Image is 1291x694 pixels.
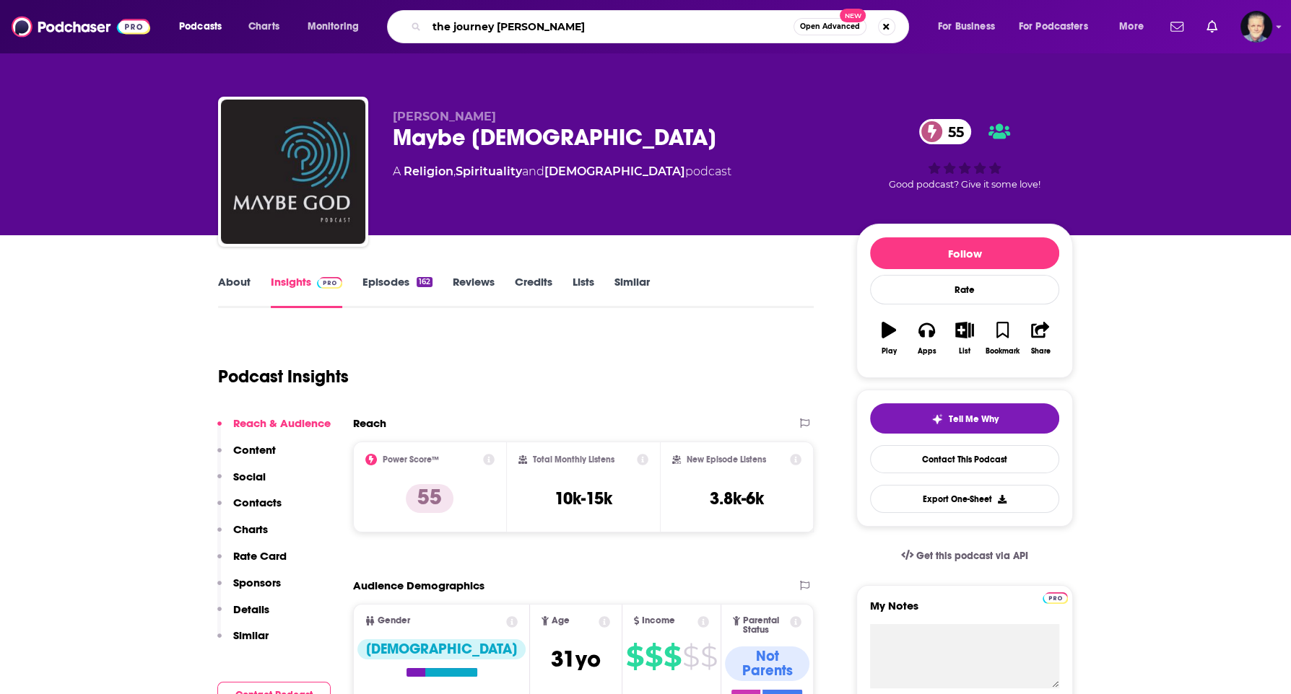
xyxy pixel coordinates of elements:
[840,9,866,22] span: New
[233,443,276,457] p: Content
[1240,11,1272,43] button: Show profile menu
[918,347,936,356] div: Apps
[1043,590,1068,604] a: Pro website
[233,576,281,589] p: Sponsors
[882,347,897,356] div: Play
[1119,17,1144,37] span: More
[406,484,453,513] p: 55
[456,164,522,178] a: Spirituality
[217,602,269,629] button: Details
[233,496,282,509] p: Contacts
[233,549,287,563] p: Rate Card
[949,413,999,425] span: Tell Me Why
[1043,592,1068,604] img: Podchaser Pro
[308,17,359,37] span: Monitoring
[248,17,279,37] span: Charts
[239,15,288,38] a: Charts
[353,579,484,592] h2: Audience Demographics
[233,628,269,642] p: Similar
[217,416,331,443] button: Reach & Audience
[794,18,866,35] button: Open AdvancedNew
[1165,14,1189,39] a: Show notifications dropdown
[800,23,860,30] span: Open Advanced
[890,538,1040,574] a: Get this podcast via API
[218,275,251,308] a: About
[573,275,594,308] a: Lists
[217,496,282,522] button: Contacts
[710,488,764,509] h3: 3.8k-6k
[12,13,150,40] img: Podchaser - Follow, Share and Rate Podcasts
[870,485,1059,513] button: Export One-Sheet
[919,119,971,144] a: 55
[383,454,439,465] h2: Power Score™
[928,15,1013,38] button: open menu
[218,366,349,387] h1: Podcast Insights
[664,645,681,668] span: $
[1030,347,1050,356] div: Share
[404,164,453,178] a: Religion
[870,312,908,364] button: Play
[393,163,731,180] div: A podcast
[233,416,331,430] p: Reach & Audience
[353,416,386,430] h2: Reach
[682,645,699,668] span: $
[870,445,1059,473] a: Contact This Podcast
[938,17,995,37] span: For Business
[522,164,544,178] span: and
[179,17,222,37] span: Podcasts
[1019,17,1088,37] span: For Podcasters
[870,403,1059,434] button: tell me why sparkleTell Me Why
[700,645,717,668] span: $
[986,347,1020,356] div: Bookmark
[357,639,526,659] div: [DEMOGRAPHIC_DATA]
[889,179,1040,190] span: Good podcast? Give it some love!
[870,599,1059,624] label: My Notes
[221,100,365,244] img: Maybe God
[317,277,342,289] img: Podchaser Pro
[233,602,269,616] p: Details
[856,110,1073,199] div: 55Good podcast? Give it some love!
[378,616,410,625] span: Gender
[870,237,1059,269] button: Follow
[934,119,971,144] span: 55
[297,15,378,38] button: open menu
[959,347,970,356] div: List
[687,454,766,465] h2: New Episode Listens
[233,470,266,483] p: Social
[362,275,432,308] a: Episodes162
[552,616,570,625] span: Age
[931,413,943,425] img: tell me why sparkle
[908,312,945,364] button: Apps
[453,275,495,308] a: Reviews
[217,628,269,655] button: Similar
[1240,11,1272,43] img: User Profile
[393,110,496,123] span: [PERSON_NAME]
[1022,312,1059,364] button: Share
[217,470,266,496] button: Social
[169,15,240,38] button: open menu
[1201,14,1223,39] a: Show notifications dropdown
[551,645,601,673] span: 31 yo
[946,312,983,364] button: List
[614,275,650,308] a: Similar
[870,275,1059,304] div: Rate
[533,454,614,465] h2: Total Monthly Listens
[453,164,456,178] span: ,
[1009,15,1109,38] button: open menu
[916,550,1028,562] span: Get this podcast via API
[217,443,276,470] button: Content
[1240,11,1272,43] span: Logged in as JonesLiterary
[233,522,268,536] p: Charts
[217,549,287,576] button: Rate Card
[626,645,643,668] span: $
[645,645,662,668] span: $
[743,616,788,635] span: Parental Status
[417,277,432,287] div: 162
[427,15,794,38] input: Search podcasts, credits, & more...
[217,576,281,602] button: Sponsors
[1109,15,1162,38] button: open menu
[983,312,1021,364] button: Bookmark
[217,522,268,549] button: Charts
